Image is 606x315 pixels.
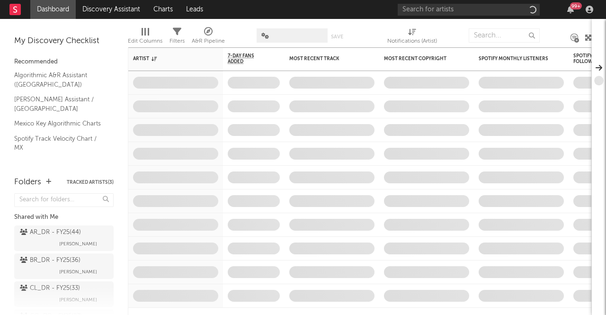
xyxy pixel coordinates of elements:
input: Search for artists [398,4,540,16]
span: [PERSON_NAME] [59,238,97,250]
button: 99+ [567,6,574,13]
a: AR_DR - FY25(44)[PERSON_NAME] [14,225,114,251]
span: [PERSON_NAME] [59,266,97,278]
a: Mexico Key Algorithmic Charts [14,118,104,129]
div: Recommended [14,56,114,68]
span: 7-Day Fans Added [228,53,266,64]
div: Artist [133,56,204,62]
span: [PERSON_NAME] [59,294,97,306]
div: 99 + [570,2,582,9]
div: Most Recent Copyright [384,56,455,62]
div: Most Recent Track [289,56,360,62]
div: Notifications (Artist) [387,36,437,47]
div: Notifications (Artist) [387,24,437,51]
div: Shared with Me [14,212,114,223]
button: Save [331,34,343,39]
div: Filters [169,36,185,47]
a: BR_DR - FY25(36)[PERSON_NAME] [14,253,114,279]
div: Edit Columns [128,24,162,51]
a: [PERSON_NAME] Assistant / [GEOGRAPHIC_DATA] [14,94,104,114]
div: Edit Columns [128,36,162,47]
div: A&R Pipeline [192,24,225,51]
div: BR_DR - FY25 ( 36 ) [20,255,80,266]
a: CL_DR - FY25(33)[PERSON_NAME] [14,281,114,307]
input: Search... [469,28,540,43]
div: CL_DR - FY25 ( 33 ) [20,283,80,294]
div: My Discovery Checklist [14,36,114,47]
a: Spotify Search Virality / MX [14,158,104,168]
div: A&R Pipeline [192,36,225,47]
a: Spotify Track Velocity Chart / MX [14,134,104,153]
div: Folders [14,177,41,188]
button: Tracked Artists(3) [67,180,114,185]
div: Spotify Monthly Listeners [479,56,550,62]
div: AR_DR - FY25 ( 44 ) [20,227,81,238]
a: Algorithmic A&R Assistant ([GEOGRAPHIC_DATA]) [14,70,104,90]
div: Filters [169,24,185,51]
input: Search for folders... [14,193,114,207]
